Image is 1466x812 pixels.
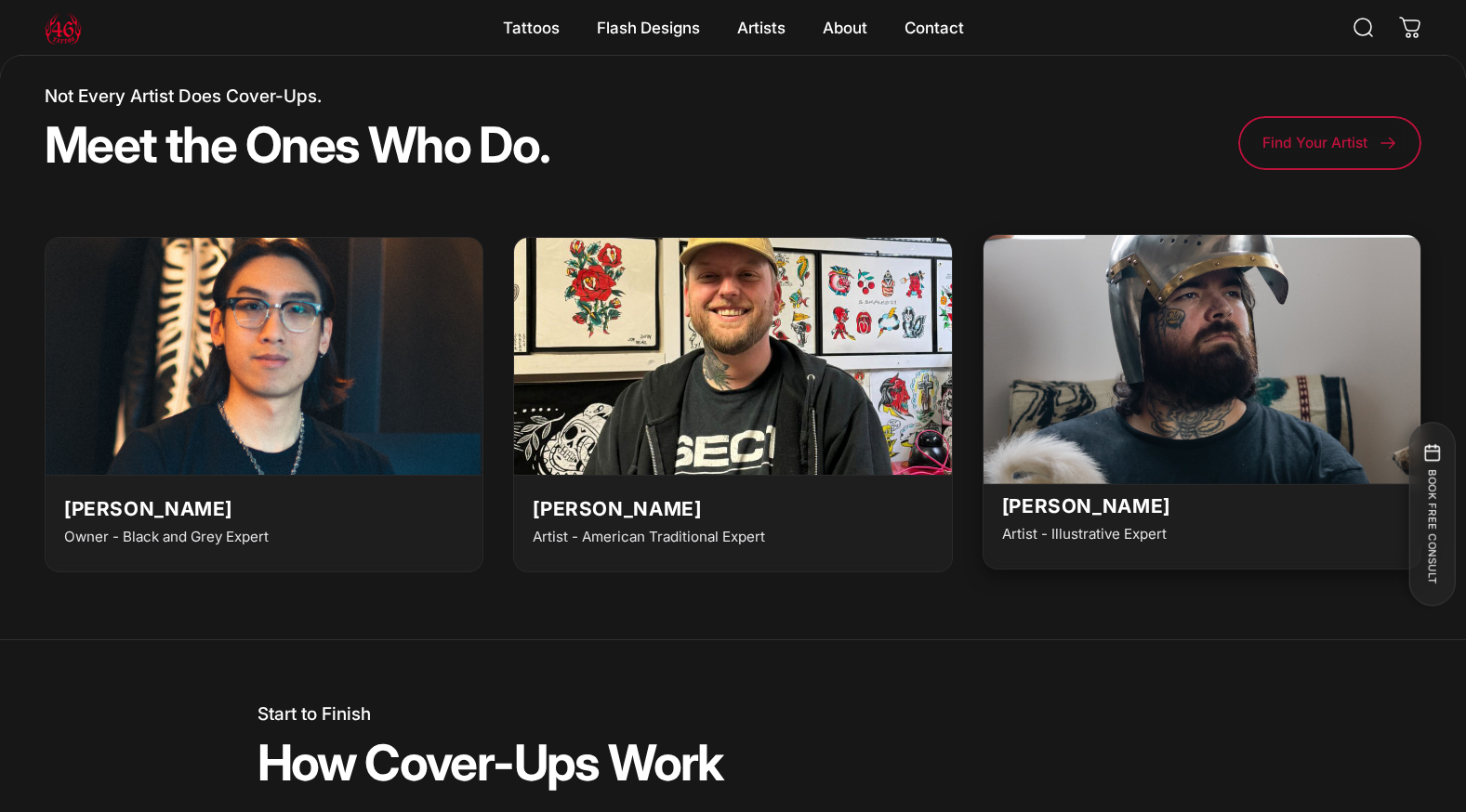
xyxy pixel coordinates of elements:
[258,739,356,788] animate-element: How
[983,234,1421,570] a: [PERSON_NAME] Artist - Illustrative Expert
[258,706,1090,724] p: Start to Finish
[578,8,719,47] summary: Flash Designs
[886,8,983,47] a: Contact
[1002,523,1167,545] p: Artist - Illustrative Expert
[608,739,723,788] animate-element: Work
[1390,7,1431,48] a: 0 items
[245,121,360,170] animate-element: Ones
[165,121,236,170] animate-element: the
[46,238,482,476] img: Geoffrey Wong
[1408,422,1455,606] button: BOOK FREE CONSULT
[479,121,549,170] animate-element: Do.
[719,8,804,47] summary: Artists
[1002,495,1170,518] h2: [PERSON_NAME]
[533,498,701,521] h2: [PERSON_NAME]
[45,237,483,572] a: [PERSON_NAME] Owner - Black and Grey Expert
[513,237,952,572] a: [PERSON_NAME] Artist - American Traditional Expert
[533,526,765,548] p: Artist - American Traditional Expert
[514,238,951,476] img: Spencer Skalko
[45,88,550,106] p: Not Every Artist Does Cover-Ups.
[961,223,1442,485] img: Taivas Jättiläinen
[484,8,983,47] nav: Primary
[484,8,578,47] summary: Tattoos
[368,121,470,170] animate-element: Who
[45,121,157,170] animate-element: Meet
[64,526,269,548] p: Owner - Black and Grey Expert
[64,498,232,521] h2: [PERSON_NAME]
[804,8,886,47] summary: About
[364,739,600,788] animate-element: Cover-Ups
[1238,116,1421,170] a: Find Your Artist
